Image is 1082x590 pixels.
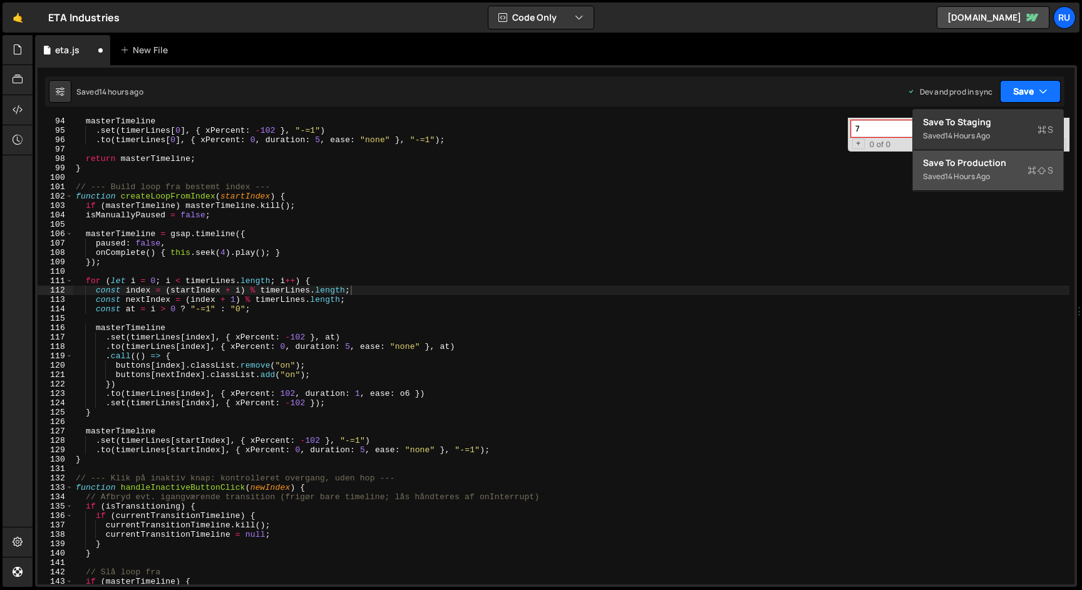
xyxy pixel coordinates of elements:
div: 109 [38,257,73,267]
div: 116 [38,323,73,333]
div: 100 [38,173,73,182]
div: 126 [38,417,73,427]
a: [DOMAIN_NAME] [937,6,1049,29]
div: 14 hours ago [99,86,143,97]
div: 104 [38,210,73,220]
div: 121 [38,370,73,380]
div: 135 [38,502,73,511]
div: 98 [38,154,73,163]
div: 106 [38,229,73,239]
div: Saved [923,128,1053,143]
div: 108 [38,248,73,257]
div: 101 [38,182,73,192]
div: 127 [38,427,73,436]
div: 105 [38,220,73,229]
button: Save [1000,80,1061,103]
div: 133 [38,483,73,492]
div: 129 [38,445,73,455]
div: 95 [38,126,73,135]
div: Dev and prod in sync [907,86,992,97]
div: 119 [38,351,73,361]
div: 128 [38,436,73,445]
div: 124 [38,398,73,408]
button: Save to ProductionS Saved14 hours ago [913,150,1063,191]
div: 14 hours ago [945,130,990,141]
div: 134 [38,492,73,502]
div: 94 [38,116,73,126]
div: ETA Industries [48,10,120,25]
div: 118 [38,342,73,351]
div: 136 [38,511,73,520]
div: 138 [38,530,73,539]
div: 140 [38,549,73,558]
div: Saved [923,169,1053,184]
div: 132 [38,474,73,483]
span: S [1038,123,1053,136]
span: 0 of 0 [865,140,896,149]
div: 131 [38,464,73,474]
a: 🤙 [3,3,33,33]
div: Save to Production [923,157,1053,169]
div: 142 [38,567,73,577]
div: 112 [38,286,73,295]
div: 120 [38,361,73,370]
div: 125 [38,408,73,417]
div: New File [120,44,173,56]
div: eta.js [55,44,80,56]
div: 141 [38,558,73,567]
div: 102 [38,192,73,201]
div: 14 hours ago [945,171,990,182]
div: Saved [76,86,143,97]
div: 99 [38,163,73,173]
button: Code Only [488,6,594,29]
button: Save to StagingS Saved14 hours ago [913,110,1063,150]
div: Save to Staging [923,116,1053,128]
div: 122 [38,380,73,389]
div: 97 [38,145,73,154]
div: 96 [38,135,73,145]
span: S [1028,164,1053,177]
div: 143 [38,577,73,586]
div: 113 [38,295,73,304]
div: 110 [38,267,73,276]
input: Search for [851,120,997,137]
div: 114 [38,304,73,314]
div: 115 [38,314,73,323]
div: 123 [38,389,73,398]
div: 130 [38,455,73,464]
span: Toggle Replace mode [852,138,865,149]
div: 117 [38,333,73,342]
div: 103 [38,201,73,210]
div: 137 [38,520,73,530]
div: 139 [38,539,73,549]
div: 107 [38,239,73,248]
div: 111 [38,276,73,286]
a: Ru [1053,6,1076,29]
